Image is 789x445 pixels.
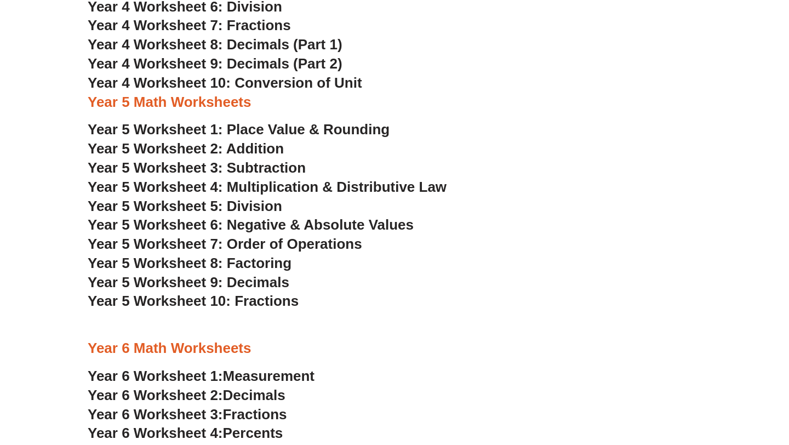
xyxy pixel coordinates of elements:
[88,425,283,441] a: Year 6 Worksheet 4:Percents
[88,36,342,53] a: Year 4 Worksheet 8: Decimals (Part 1)
[88,293,299,309] a: Year 5 Worksheet 10: Fractions
[88,198,282,214] a: Year 5 Worksheet 5: Division
[88,17,291,33] a: Year 4 Worksheet 7: Fractions
[88,368,315,384] a: Year 6 Worksheet 1:Measurement
[88,140,284,157] a: Year 5 Worksheet 2: Addition
[601,321,789,445] iframe: Chat Widget
[88,93,701,112] h3: Year 5 Math Worksheets
[88,274,289,290] a: Year 5 Worksheet 9: Decimals
[88,368,223,384] span: Year 6 Worksheet 1:
[88,236,362,252] a: Year 5 Worksheet 7: Order of Operations
[88,406,223,423] span: Year 6 Worksheet 3:
[88,387,223,403] span: Year 6 Worksheet 2:
[223,387,285,403] span: Decimals
[88,55,342,72] a: Year 4 Worksheet 9: Decimals (Part 2)
[88,179,447,195] a: Year 5 Worksheet 4: Multiplication & Distributive Law
[88,255,291,271] a: Year 5 Worksheet 8: Factoring
[88,121,390,138] a: Year 5 Worksheet 1: Place Value & Rounding
[223,425,283,441] span: Percents
[88,159,306,176] a: Year 5 Worksheet 3: Subtraction
[88,425,223,441] span: Year 6 Worksheet 4:
[223,406,287,423] span: Fractions
[88,216,414,233] a: Year 5 Worksheet 6: Negative & Absolute Values
[223,368,315,384] span: Measurement
[88,339,701,358] h3: Year 6 Math Worksheets
[88,406,287,423] a: Year 6 Worksheet 3:Fractions
[88,387,285,403] a: Year 6 Worksheet 2:Decimals
[88,75,362,91] a: Year 4 Worksheet 10: Conversion of Unit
